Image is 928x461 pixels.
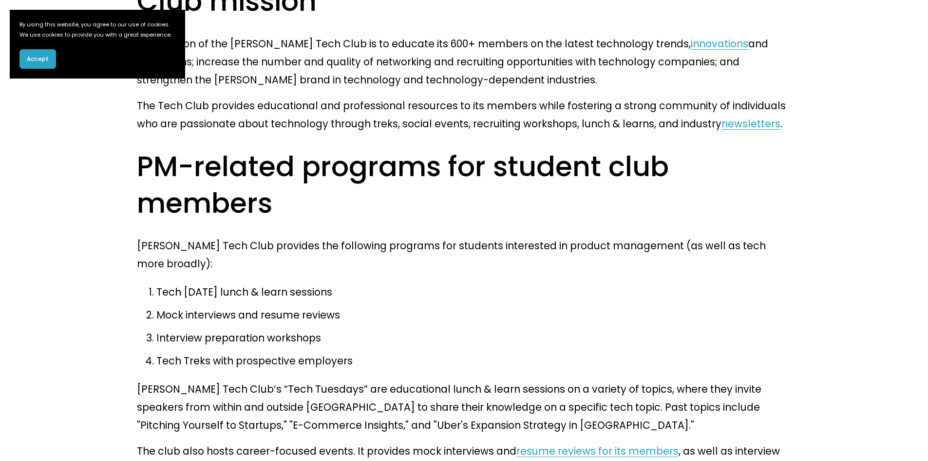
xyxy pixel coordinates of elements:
p: The mission of the [PERSON_NAME] Tech Club is to educate its 600+ members on the latest technolog... [137,35,791,89]
p: Mock interviews and resume reviews [156,306,791,324]
a: innovations [691,37,748,51]
h2: PM-related programs for student club members [137,148,791,221]
p: The Tech Club provides educational and professional resources to its members while fostering a st... [137,97,791,133]
p: Tech Treks with prospective employers [156,352,791,370]
p: [PERSON_NAME] Tech Club provides the following programs for students interested in product manage... [137,237,791,273]
p: By using this website, you agree to our use of cookies. We use cookies to provide you with a grea... [19,20,175,40]
p: [PERSON_NAME] Tech Club’s “Tech Tuesdays” are educational lunch & learn sessions on a variety of ... [137,380,791,434]
p: Tech [DATE] lunch & learn sessions [156,283,791,301]
button: Accept [19,49,56,69]
span: Accept [27,55,49,63]
p: Interview preparation workshops [156,329,791,347]
section: Cookie banner [10,10,185,79]
a: resume reviews for its members [516,444,679,458]
a: newsletters [721,117,780,131]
